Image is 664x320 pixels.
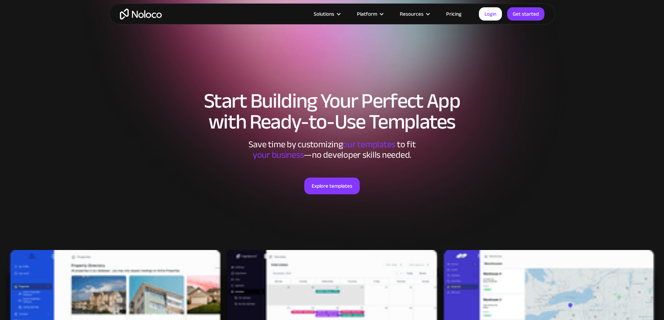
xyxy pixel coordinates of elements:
[507,7,544,21] a: Get started
[228,139,437,160] div: Save time by customizing to fit ‍ —no developer skills needed.
[343,136,395,153] span: our templates
[400,9,423,18] div: Resources
[305,9,348,18] div: Solutions
[304,178,360,194] a: Explore templates
[253,146,304,163] span: your business
[116,91,548,132] h1: Start Building Your Perfect App with Ready-to-Use Templates
[120,9,162,19] a: home
[314,9,334,18] div: Solutions
[479,7,502,21] a: Login
[437,9,470,18] a: Pricing
[348,9,391,18] div: Platform
[357,9,377,18] div: Platform
[391,9,437,18] div: Resources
